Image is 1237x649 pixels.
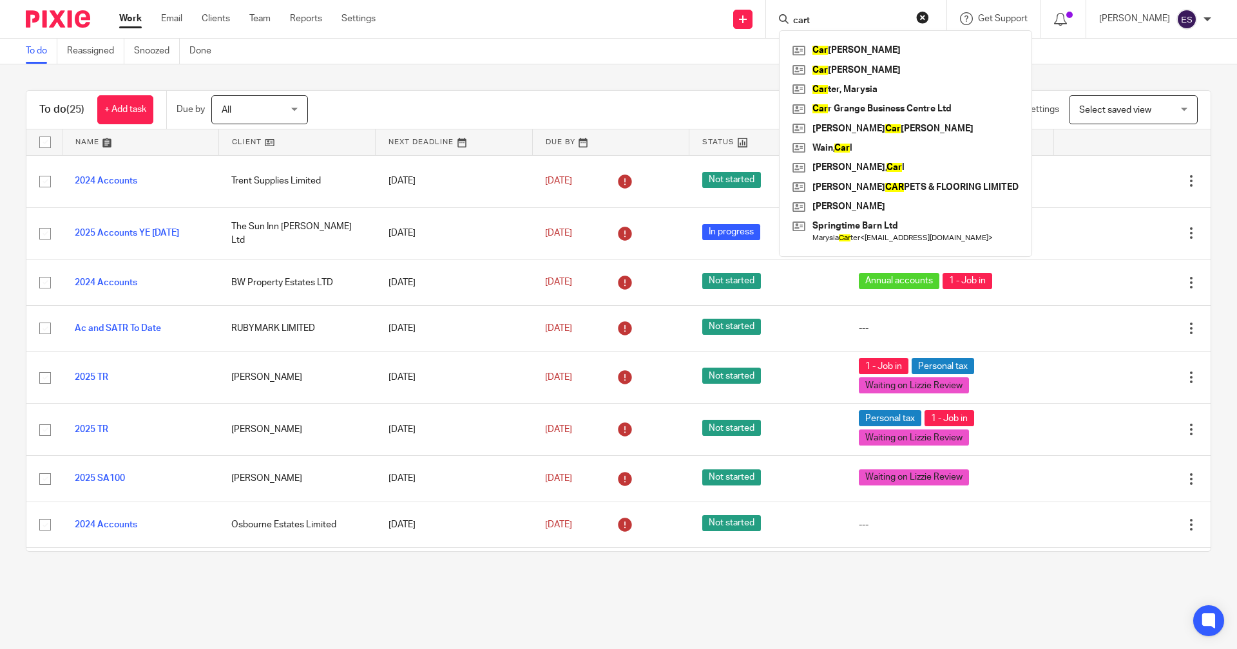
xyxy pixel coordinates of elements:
td: [PERSON_NAME] [218,456,375,502]
a: Reassigned [67,39,124,64]
input: Search [792,15,908,27]
td: The Sun Inn [PERSON_NAME] Ltd [218,207,375,259]
span: [DATE] [545,278,572,287]
h1: To do [39,103,84,117]
span: [DATE] [545,425,572,434]
a: 2025 TR [75,373,108,382]
a: 2024 Accounts [75,278,137,287]
a: Done [189,39,221,64]
span: (25) [66,104,84,115]
a: Team [249,12,271,25]
td: [DATE] [376,404,532,456]
span: [DATE] [545,373,572,382]
div: --- [859,518,1040,531]
td: [DATE] [376,502,532,547]
span: Personal tax [912,358,974,374]
a: To do [26,39,57,64]
span: Not started [702,319,761,335]
td: North Lincolnshire Property Services Limited [218,548,375,594]
a: + Add task [97,95,153,124]
td: [DATE] [376,207,532,259]
a: Email [161,12,182,25]
button: Clear [916,11,929,24]
span: Waiting on Lizzie Review [859,469,969,485]
span: 1 - Job in [925,410,974,426]
td: BW Property Estates LTD [218,259,375,305]
td: [DATE] [376,155,532,207]
span: [DATE] [545,474,572,483]
span: Not started [702,273,761,289]
span: Select saved view [1079,106,1151,115]
span: Not started [702,469,761,485]
a: 2025 TR [75,425,108,434]
td: Osbourne Estates Limited [218,502,375,547]
a: 2024 Accounts [75,520,137,529]
td: Trent Supplies Limited [218,155,375,207]
td: [DATE] [376,456,532,502]
div: --- [859,322,1040,335]
span: Get Support [978,14,1028,23]
a: Snoozed [134,39,180,64]
span: Annual accounts [859,273,939,289]
span: Not started [702,420,761,436]
a: Ac and SATR To Date [75,324,161,333]
td: [PERSON_NAME] [218,404,375,456]
a: Settings [341,12,376,25]
span: Waiting on Lizzie Review [859,377,969,393]
a: 2025 SA100 [75,474,125,483]
span: [DATE] [545,324,572,333]
td: [DATE] [376,548,532,594]
p: Due by [177,103,205,116]
a: Reports [290,12,322,25]
span: Waiting on Lizzie Review [859,429,969,446]
span: Personal tax [859,410,921,426]
td: [DATE] [376,259,532,305]
td: [PERSON_NAME] [218,352,375,404]
td: RUBYMARK LIMITED [218,305,375,351]
a: Work [119,12,142,25]
a: 2024 Accounts [75,176,137,185]
a: 2025 Accounts YE [DATE] [75,229,179,238]
span: Not started [702,172,761,188]
span: In progress [702,224,760,240]
p: [PERSON_NAME] [1099,12,1170,25]
span: 1 - Job in [943,273,992,289]
span: All [222,106,231,115]
a: Clients [202,12,230,25]
span: 1 - Job in [859,358,908,374]
img: svg%3E [1176,9,1197,30]
span: [DATE] [545,520,572,529]
td: [DATE] [376,305,532,351]
span: Not started [702,515,761,531]
span: [DATE] [545,229,572,238]
img: Pixie [26,10,90,28]
span: [DATE] [545,176,572,185]
span: Not started [702,368,761,384]
td: [DATE] [376,352,532,404]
